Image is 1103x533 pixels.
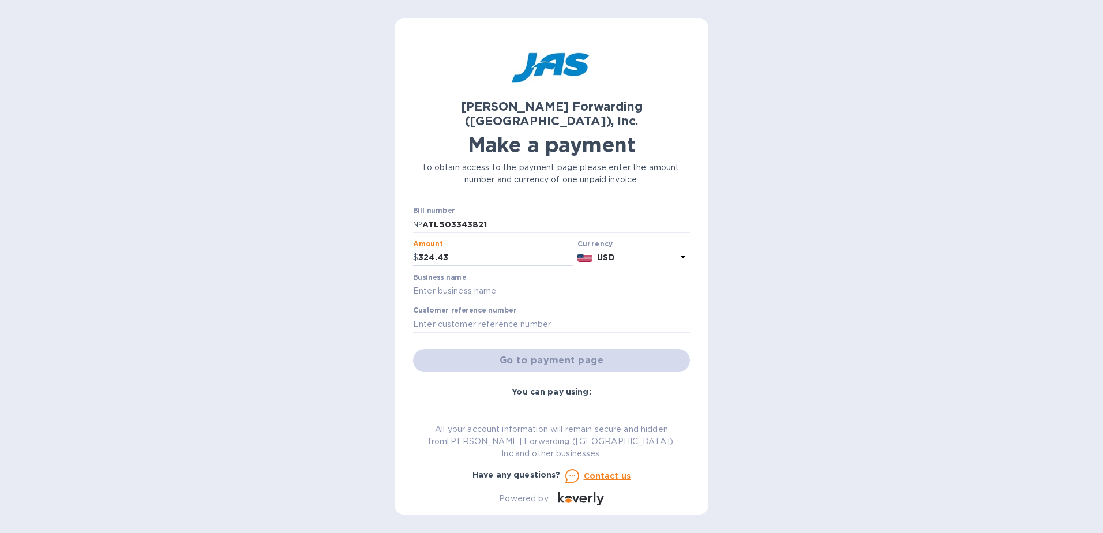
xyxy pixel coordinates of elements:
[472,470,561,479] b: Have any questions?
[577,239,613,248] b: Currency
[422,216,690,233] input: Enter bill number
[413,133,690,157] h1: Make a payment
[461,99,643,128] b: [PERSON_NAME] Forwarding ([GEOGRAPHIC_DATA]), Inc.
[413,208,455,215] label: Bill number
[413,162,690,186] p: To obtain access to the payment page please enter the amount, number and currency of one unpaid i...
[413,241,442,247] label: Amount
[418,249,573,266] input: 0.00
[413,307,516,314] label: Customer reference number
[413,283,690,300] input: Enter business name
[413,274,466,281] label: Business name
[413,423,690,460] p: All your account information will remain secure and hidden from [PERSON_NAME] Forwarding ([GEOGRA...
[584,471,631,481] u: Contact us
[597,253,614,262] b: USD
[413,316,690,333] input: Enter customer reference number
[413,219,422,231] p: №
[512,387,591,396] b: You can pay using:
[499,493,548,505] p: Powered by
[577,254,593,262] img: USD
[413,252,418,264] p: $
